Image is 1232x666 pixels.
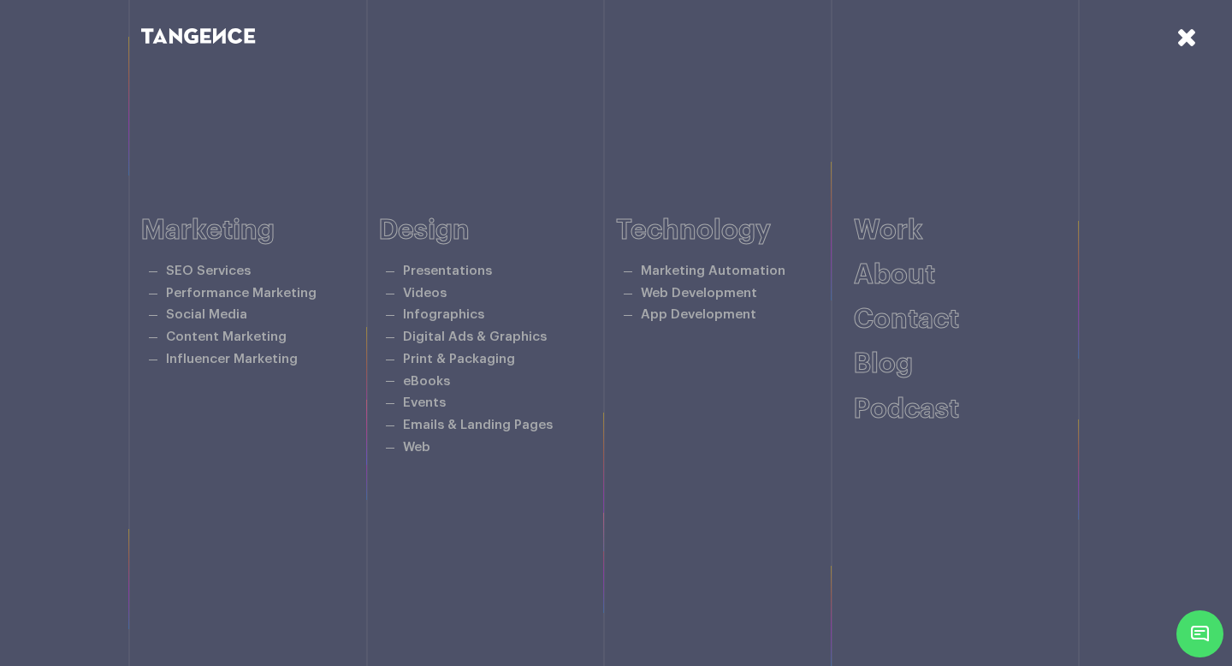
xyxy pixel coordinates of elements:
h6: Design [379,216,617,246]
a: Web Development [641,287,757,300]
a: Performance Marketing [166,287,317,300]
a: SEO Services [166,265,251,277]
a: Influencer Marketing [166,353,298,366]
a: Content Marketing [166,330,287,343]
a: Videos [403,287,447,300]
a: Marketing Automation [641,265,785,277]
a: Podcast [854,395,959,423]
a: Digital Ads & Graphics [403,330,547,343]
a: Contact [854,306,959,333]
a: Blog [854,350,913,378]
h6: Marketing [141,216,379,246]
a: Presentations [403,265,492,277]
a: eBooks [403,375,450,388]
span: Chat Widget [1176,610,1223,657]
a: About [854,261,935,288]
a: Events [403,396,446,409]
a: Print & Packaging [403,353,515,366]
a: App Development [641,308,756,321]
a: Work [854,217,923,244]
a: Web [403,441,430,454]
a: Emails & Landing Pages [403,419,553,431]
h6: Technology [616,216,854,246]
a: Infographics [403,308,484,321]
a: Social Media [166,308,247,321]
